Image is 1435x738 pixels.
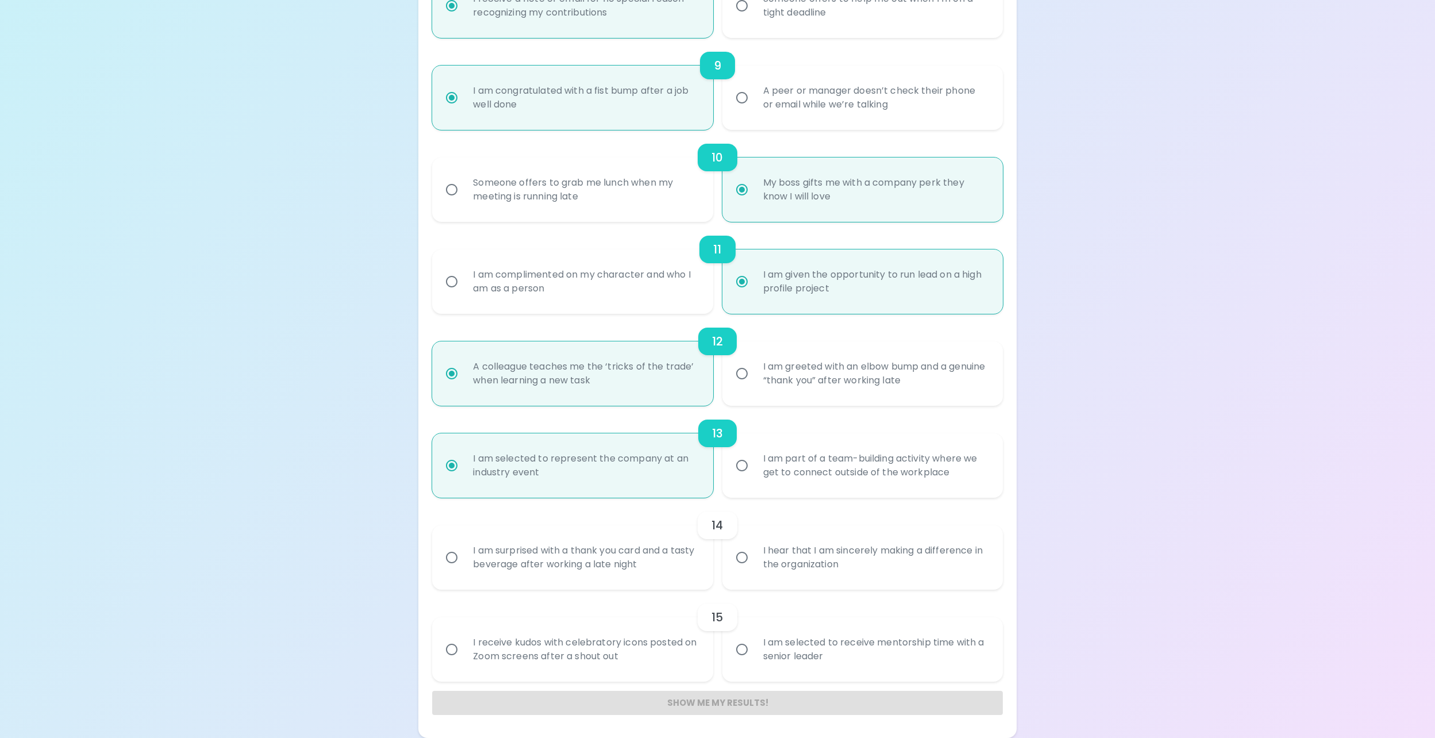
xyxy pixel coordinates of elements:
[464,438,706,493] div: I am selected to represent the company at an industry event
[464,162,706,217] div: Someone offers to grab me lunch when my meeting is running late
[432,38,1002,130] div: choice-group-check
[711,608,723,626] h6: 15
[432,222,1002,314] div: choice-group-check
[754,254,997,309] div: I am given the opportunity to run lead on a high profile project
[464,70,706,125] div: I am congratulated with a fist bump after a job well done
[712,424,723,443] h6: 13
[754,346,997,401] div: I am greeted with an elbow bump and a genuine “thank you” after working late
[432,314,1002,406] div: choice-group-check
[754,530,997,585] div: I hear that I am sincerely making a difference in the organization
[464,346,706,401] div: A colleague teaches me the ‘tricks of the trade’ when learning a new task
[754,438,997,493] div: I am part of a team-building activity where we get to connect outside of the workplace
[714,56,721,75] h6: 9
[754,622,997,677] div: I am selected to receive mentorship time with a senior leader
[754,70,997,125] div: A peer or manager doesn’t check their phone or email while we’re talking
[464,254,706,309] div: I am complimented on my character and who I am as a person
[713,240,721,259] h6: 11
[711,516,723,535] h6: 14
[432,498,1002,590] div: choice-group-check
[432,130,1002,222] div: choice-group-check
[754,162,997,217] div: My boss gifts me with a company perk they know I will love
[711,148,723,167] h6: 10
[712,332,723,351] h6: 12
[432,406,1002,498] div: choice-group-check
[464,530,706,585] div: I am surprised with a thank you card and a tasty beverage after working a late night
[432,590,1002,682] div: choice-group-check
[464,622,706,677] div: I receive kudos with celebratory icons posted on Zoom screens after a shout out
